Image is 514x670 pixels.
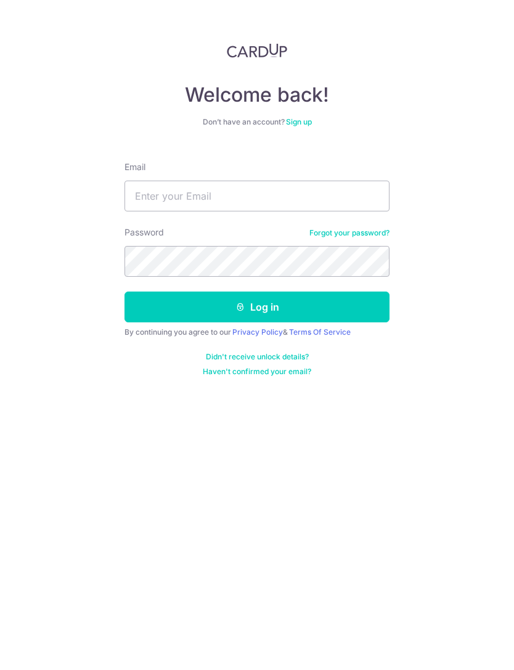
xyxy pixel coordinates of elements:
button: Log in [124,292,390,322]
img: CardUp Logo [227,43,287,58]
div: Don’t have an account? [124,117,390,127]
a: Privacy Policy [232,327,283,337]
label: Password [124,226,164,239]
a: Didn't receive unlock details? [206,352,309,362]
a: Forgot your password? [309,228,390,238]
a: Haven't confirmed your email? [203,367,311,377]
label: Email [124,161,145,173]
div: By continuing you agree to our & [124,327,390,337]
input: Enter your Email [124,181,390,211]
a: Sign up [286,117,312,126]
h4: Welcome back! [124,83,390,107]
a: Terms Of Service [289,327,351,337]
